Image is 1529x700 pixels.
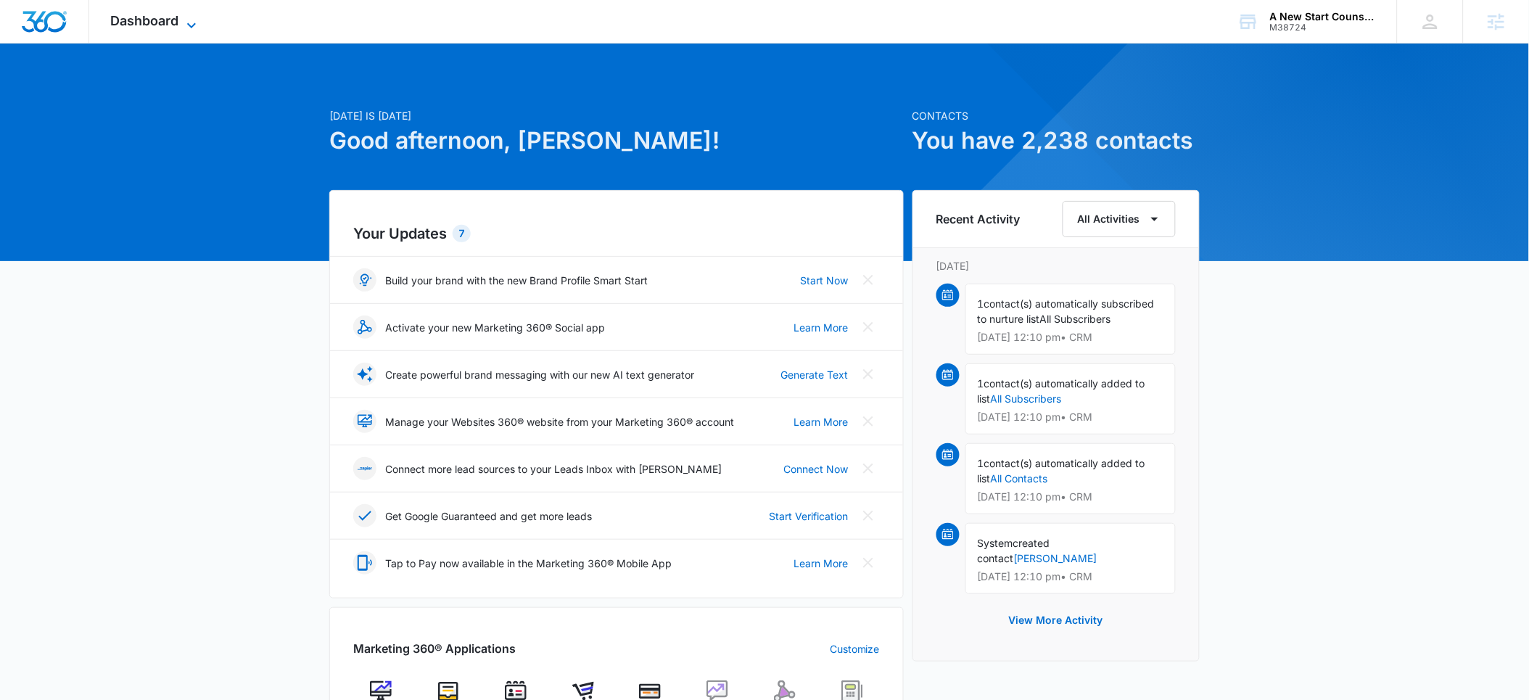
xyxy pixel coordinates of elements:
p: [DATE] is [DATE] [329,108,904,123]
a: Connect Now [783,461,848,477]
a: Customize [830,641,880,656]
span: contact(s) automatically subscribed to nurture list [978,297,1155,325]
button: Close [857,268,880,292]
p: Get Google Guaranteed and get more leads [385,508,592,524]
a: Learn More [794,414,848,429]
button: Close [857,316,880,339]
button: View More Activity [994,603,1118,638]
p: Tap to Pay now available in the Marketing 360® Mobile App [385,556,672,571]
span: All Subscribers [1040,313,1111,325]
p: [DATE] 12:10 pm • CRM [978,572,1163,582]
a: Generate Text [780,367,848,382]
button: Close [857,410,880,433]
span: System [978,537,1013,549]
p: Contacts [912,108,1200,123]
a: Learn More [794,556,848,571]
a: Learn More [794,320,848,335]
span: contact(s) automatically added to list [978,457,1145,485]
a: [PERSON_NAME] [1014,552,1097,564]
a: Start Verification [769,508,848,524]
h1: You have 2,238 contacts [912,123,1200,158]
button: All Activities [1063,201,1176,237]
h2: Your Updates [353,223,880,244]
button: Close [857,457,880,480]
span: contact(s) automatically added to list [978,377,1145,405]
p: Create powerful brand messaging with our new AI text generator [385,367,694,382]
h1: Good afternoon, [PERSON_NAME]! [329,123,904,158]
p: Activate your new Marketing 360® Social app [385,320,605,335]
a: All Subscribers [991,392,1062,405]
p: Build your brand with the new Brand Profile Smart Start [385,273,648,288]
span: 1 [978,457,984,469]
p: [DATE] 12:10 pm • CRM [978,412,1163,422]
button: Close [857,363,880,386]
button: Close [857,504,880,527]
a: Start Now [800,273,848,288]
h2: Marketing 360® Applications [353,640,516,657]
h6: Recent Activity [936,210,1021,228]
p: [DATE] 12:10 pm • CRM [978,332,1163,342]
div: account id [1270,22,1376,33]
span: created contact [978,537,1050,564]
div: account name [1270,11,1376,22]
span: Dashboard [111,13,179,28]
p: Connect more lead sources to your Leads Inbox with [PERSON_NAME] [385,461,722,477]
div: 7 [453,225,471,242]
p: [DATE] 12:10 pm • CRM [978,492,1163,502]
span: 1 [978,297,984,310]
span: 1 [978,377,984,390]
a: All Contacts [991,472,1048,485]
p: Manage your Websites 360® website from your Marketing 360® account [385,414,734,429]
button: Close [857,551,880,575]
p: [DATE] [936,258,1176,273]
